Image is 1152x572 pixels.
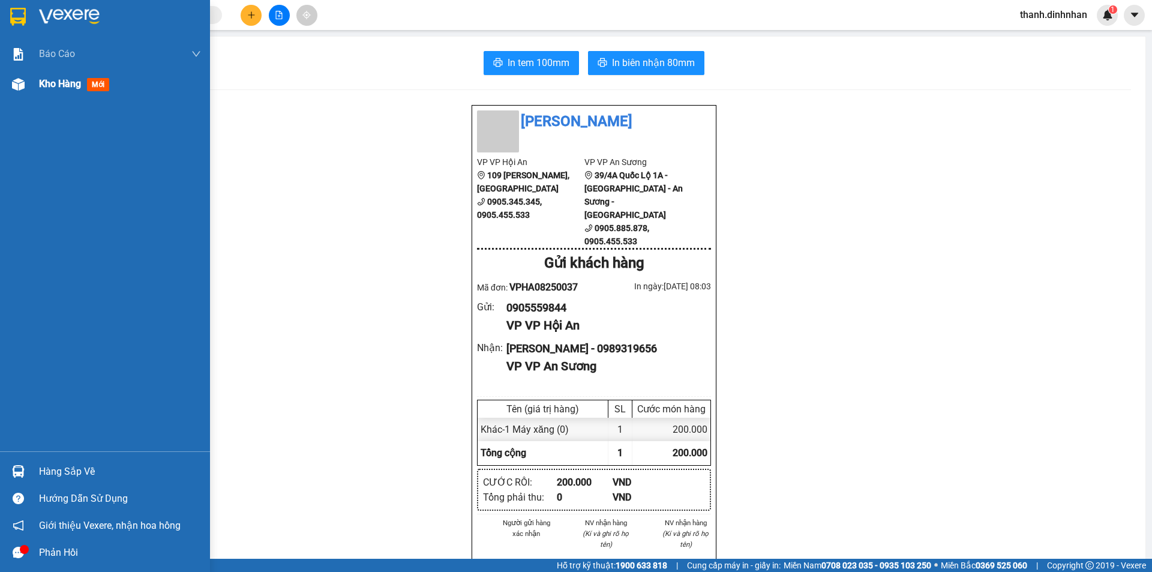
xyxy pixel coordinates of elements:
[39,518,181,533] span: Giới thiệu Vexere, nhận hoa hồng
[632,418,710,441] div: 200.000
[477,171,485,179] span: environment
[584,224,593,232] span: phone
[247,11,256,19] span: plus
[616,561,667,570] strong: 1900 633 818
[493,58,503,69] span: printer
[39,544,201,562] div: Phản hồi
[501,517,552,539] li: Người gửi hàng xác nhận
[673,447,707,459] span: 200.000
[481,403,605,415] div: Tên (giá trị hàng)
[87,78,109,91] span: mới
[481,424,569,435] span: Khác - 1 Máy xăng (0)
[941,559,1027,572] span: Miền Bắc
[477,300,506,315] div: Gửi :
[506,316,701,335] div: VP VP Hội An
[617,447,623,459] span: 1
[508,55,569,70] span: In tem 100mm
[676,559,678,572] span: |
[483,475,557,490] div: CƯỚC RỒI :
[612,55,695,70] span: In biên nhận 80mm
[821,561,931,570] strong: 0708 023 035 - 0935 103 250
[608,418,632,441] div: 1
[506,357,701,376] div: VP VP An Sương
[6,6,174,29] li: [PERSON_NAME]
[477,197,542,220] b: 0905.345.345, 0905.455.533
[302,11,311,19] span: aim
[557,490,613,505] div: 0
[976,561,1027,570] strong: 0369 525 060
[509,281,578,293] span: VPHA08250037
[784,559,931,572] span: Miền Nam
[588,51,704,75] button: printerIn biên nhận 80mm
[477,280,594,295] div: Mã đơn:
[13,547,24,558] span: message
[557,559,667,572] span: Hỗ trợ kỹ thuật:
[635,403,707,415] div: Cước món hàng
[481,447,526,459] span: Tổng cộng
[934,563,938,568] span: ⚪️
[83,67,91,75] span: environment
[296,5,317,26] button: aim
[275,11,283,19] span: file-add
[477,252,711,275] div: Gửi khách hàng
[39,46,75,61] span: Báo cáo
[12,465,25,478] img: warehouse-icon
[613,475,668,490] div: VND
[12,48,25,61] img: solution-icon
[191,49,201,59] span: down
[477,110,711,133] li: [PERSON_NAME]
[506,340,701,357] div: [PERSON_NAME] - 0989319656
[1010,7,1097,22] span: thanh.dinhnhan
[613,490,668,505] div: VND
[584,170,683,220] b: 39/4A Quốc Lộ 1A - [GEOGRAPHIC_DATA] - An Sương - [GEOGRAPHIC_DATA]
[10,8,26,26] img: logo-vxr
[660,517,711,528] li: NV nhận hàng
[39,490,201,508] div: Hướng dẫn sử dụng
[584,155,692,169] li: VP VP An Sương
[584,223,649,246] b: 0905.885.878, 0905.455.533
[1111,5,1115,14] span: 1
[594,280,711,293] div: In ngày: [DATE] 08:03
[598,58,607,69] span: printer
[39,78,81,89] span: Kho hàng
[1109,5,1117,14] sup: 1
[687,559,781,572] span: Cung cấp máy in - giấy in:
[1036,559,1038,572] span: |
[269,5,290,26] button: file-add
[83,51,160,64] li: VP VP An Sương
[583,529,629,549] i: (Kí và ghi rõ họ tên)
[13,520,24,531] span: notification
[83,66,157,142] b: 39/4A Quốc Lộ 1A - [GEOGRAPHIC_DATA] - An Sương - [GEOGRAPHIC_DATA]
[506,300,701,316] div: 0905559844
[1085,561,1094,570] span: copyright
[6,51,83,64] li: VP VP Hội An
[241,5,262,26] button: plus
[477,197,485,206] span: phone
[662,529,709,549] i: (Kí và ghi rõ họ tên)
[584,171,593,179] span: environment
[13,493,24,504] span: question-circle
[1102,10,1113,20] img: icon-new-feature
[1129,10,1140,20] span: caret-down
[6,67,14,75] span: environment
[477,155,584,169] li: VP VP Hội An
[477,170,569,193] b: 109 [PERSON_NAME], [GEOGRAPHIC_DATA]
[477,340,506,355] div: Nhận :
[581,517,632,528] li: NV nhận hàng
[483,490,557,505] div: Tổng phải thu :
[39,463,201,481] div: Hàng sắp về
[557,475,613,490] div: 200.000
[12,78,25,91] img: warehouse-icon
[484,51,579,75] button: printerIn tem 100mm
[1124,5,1145,26] button: caret-down
[611,403,629,415] div: SL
